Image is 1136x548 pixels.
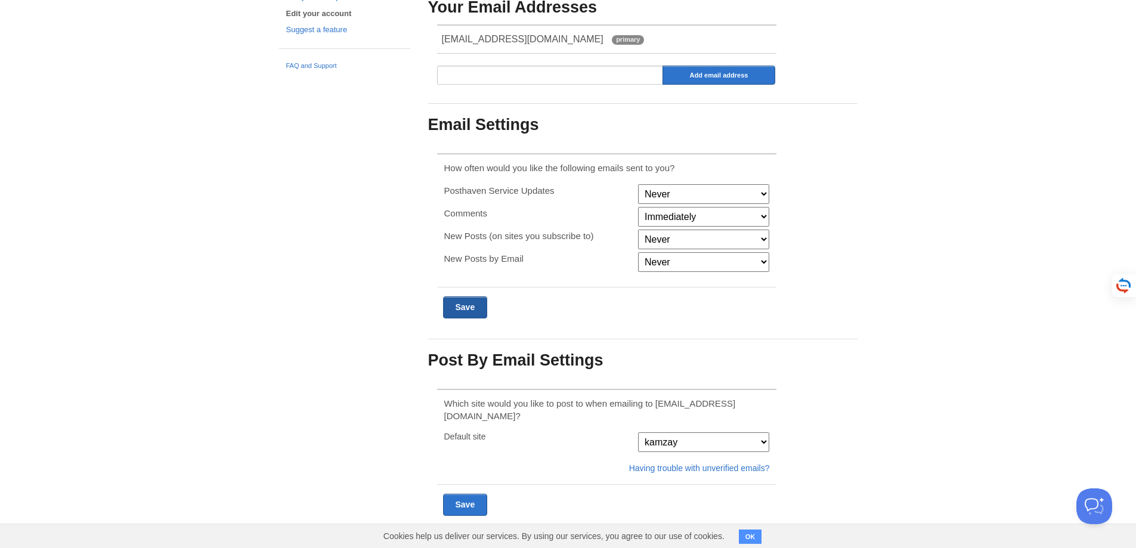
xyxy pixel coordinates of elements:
a: Having trouble with unverified emails? [629,463,770,473]
input: Add email address [663,66,776,85]
p: Posthaven Service Updates [444,184,631,197]
div: Default site [441,432,634,441]
p: Which site would you like to post to when emailing to [EMAIL_ADDRESS][DOMAIN_NAME]? [444,397,770,422]
h3: Post By Email Settings [428,352,858,370]
button: OK [739,530,762,544]
p: New Posts (on sites you subscribe to) [444,230,631,242]
input: Save [443,494,488,516]
a: Suggest a feature [286,24,403,36]
a: FAQ and Support [286,61,403,72]
p: How often would you like the following emails sent to you? [444,162,770,174]
h3: Email Settings [428,116,858,134]
p: Comments [444,207,631,219]
span: primary [612,35,644,45]
span: Cookies help us deliver our services. By using our services, you agree to our use of cookies. [372,524,736,548]
p: New Posts by Email [444,252,631,265]
a: Edit your account [286,8,403,20]
iframe: Help Scout Beacon - Open [1076,488,1112,524]
input: Save [443,296,488,318]
span: [EMAIL_ADDRESS][DOMAIN_NAME] [442,34,603,44]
